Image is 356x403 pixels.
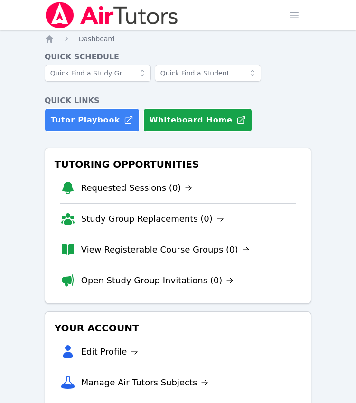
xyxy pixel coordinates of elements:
input: Quick Find a Student [155,65,261,82]
h3: Your Account [53,319,304,337]
h4: Quick Links [45,95,312,106]
h3: Tutoring Opportunities [53,156,304,173]
a: Requested Sessions (0) [81,181,193,195]
a: Study Group Replacements (0) [81,212,224,225]
button: Whiteboard Home [143,108,252,132]
img: Air Tutors [45,2,179,28]
a: Open Study Group Invitations (0) [81,274,234,287]
a: View Registerable Course Groups (0) [81,243,250,256]
input: Quick Find a Study Group [45,65,151,82]
a: Manage Air Tutors Subjects [81,376,209,389]
a: Edit Profile [81,345,139,358]
a: Tutor Playbook [45,108,140,132]
span: Dashboard [79,35,115,43]
a: Dashboard [79,34,115,44]
h4: Quick Schedule [45,51,312,63]
nav: Breadcrumb [45,34,312,44]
